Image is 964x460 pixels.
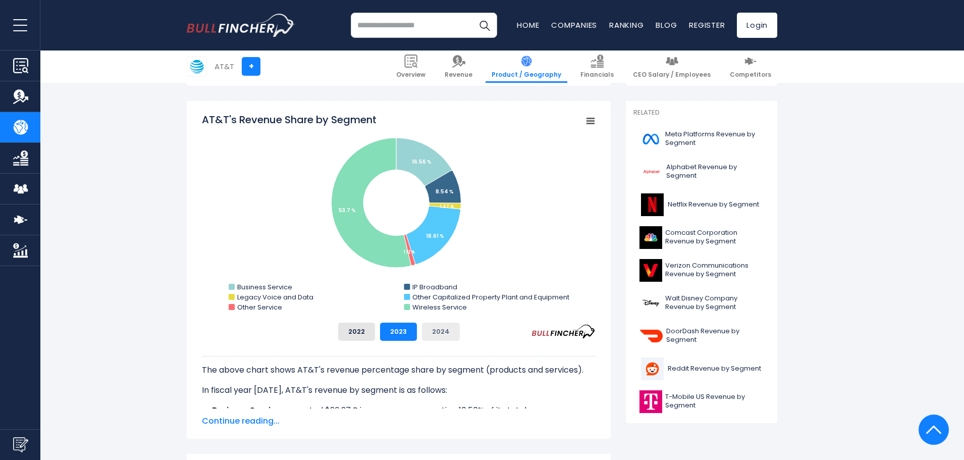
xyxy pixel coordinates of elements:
[633,109,770,117] p: Related
[633,289,770,317] a: Walt Disney Company Revenue by Segment
[237,302,282,312] text: Other Service
[639,193,665,216] img: NFLX logo
[665,294,764,312] span: Walt Disney Company Revenue by Segment
[202,113,596,315] svg: AT&T's Revenue Share by Segment
[665,229,764,246] span: Comcast Corporation Revenue by Segment
[633,257,770,284] a: Verizon Communications Revenue by Segment
[668,365,761,373] span: Reddit Revenue by Segment
[404,249,415,255] tspan: 1.12 %
[187,14,295,37] a: Go to homepage
[187,14,295,37] img: bullfincher logo
[492,71,561,79] span: Product / Geography
[633,224,770,251] a: Comcast Corporation Revenue by Segment
[242,57,260,76] a: +
[412,292,569,302] text: Other Capitalized Property Plant and Equipment
[422,323,460,341] button: 2024
[237,282,292,292] text: Business Service
[639,390,662,413] img: TMUS logo
[639,161,663,183] img: GOOGL logo
[445,71,472,79] span: Revenue
[551,20,597,30] a: Companies
[730,71,771,79] span: Competitors
[202,404,596,417] li: generated $20.27 B in revenue, representing 16.56% of its total revenue.
[668,200,759,209] span: Netflix Revenue by Segment
[639,325,663,347] img: DASH logo
[574,50,620,83] a: Financials
[439,50,478,83] a: Revenue
[639,128,662,150] img: META logo
[390,50,432,83] a: Overview
[426,232,444,240] tspan: 18.61 %
[215,61,234,72] div: AT&T
[237,292,313,302] text: Legacy Voice and Data
[338,323,375,341] button: 2022
[627,50,717,83] a: CEO Salary / Employees
[656,20,677,30] a: Blog
[412,282,457,292] text: IP Broadband
[633,388,770,416] a: T-Mobile US Revenue by Segment
[202,113,377,127] tspan: AT&T's Revenue Share by Segment
[639,226,662,249] img: CMCSA logo
[517,20,539,30] a: Home
[202,364,596,376] p: The above chart shows AT&T's revenue percentage share by segment (products and services).
[666,163,764,180] span: Alphabet Revenue by Segment
[665,262,764,279] span: Verizon Communications Revenue by Segment
[436,188,454,195] tspan: 8.54 %
[633,355,770,383] a: Reddit Revenue by Segment
[396,71,425,79] span: Overview
[633,125,770,153] a: Meta Platforms Revenue by Segment
[412,302,467,312] text: Wireless Service
[202,384,596,396] p: In fiscal year [DATE], AT&T's revenue by segment is as follows:
[202,415,596,427] span: Continue reading...
[580,71,614,79] span: Financials
[633,322,770,350] a: DoorDash Revenue by Segment
[633,191,770,219] a: Netflix Revenue by Segment
[639,357,665,380] img: RDDT logo
[609,20,644,30] a: Ranking
[339,207,356,214] tspan: 53.7 %
[472,13,497,38] button: Search
[665,130,764,147] span: Meta Platforms Revenue by Segment
[639,292,662,315] img: DIS logo
[187,57,206,76] img: T logo
[639,259,662,282] img: VZ logo
[440,204,454,210] tspan: 1.47 %
[633,158,770,186] a: Alphabet Revenue by Segment
[633,71,711,79] span: CEO Salary / Employees
[665,393,764,410] span: T-Mobile US Revenue by Segment
[737,13,777,38] a: Login
[724,50,777,83] a: Competitors
[212,404,281,416] b: Business Service
[486,50,567,83] a: Product / Geography
[412,158,432,166] tspan: 16.56 %
[666,327,764,344] span: DoorDash Revenue by Segment
[380,323,417,341] button: 2023
[689,20,725,30] a: Register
